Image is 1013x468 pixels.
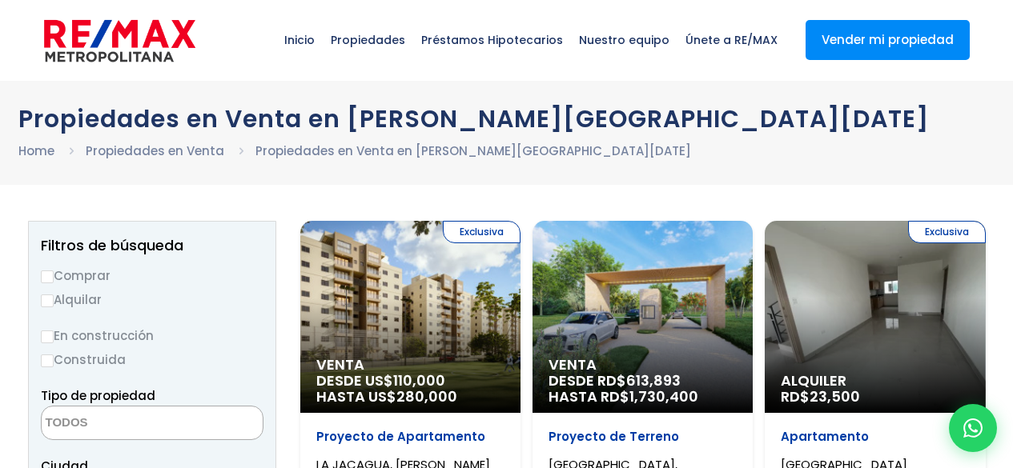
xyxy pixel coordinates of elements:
span: DESDE US$ [316,373,504,405]
span: HASTA US$ [316,389,504,405]
span: Venta [549,357,737,373]
span: 613,893 [626,370,681,390]
span: DESDE RD$ [549,373,737,405]
span: Inicio [276,16,323,64]
label: Comprar [41,266,263,286]
span: 1,730,400 [629,386,698,406]
a: Vender mi propiedad [806,20,970,60]
span: Préstamos Hipotecarios [413,16,571,64]
textarea: Search [42,406,197,441]
label: Construida [41,350,263,370]
a: Home [18,142,54,159]
span: Propiedades [323,16,413,64]
p: Proyecto de Terreno [549,429,737,445]
input: En construcción [41,330,54,343]
span: HASTA RD$ [549,389,737,405]
span: Nuestro equipo [571,16,677,64]
a: Propiedades en Venta [86,142,224,159]
h1: Propiedades en Venta en [PERSON_NAME][GEOGRAPHIC_DATA][DATE] [18,105,995,133]
span: Exclusiva [908,221,986,243]
label: En construcción [41,326,263,346]
span: Exclusiva [443,221,521,243]
input: Comprar [41,270,54,283]
li: Propiedades en Venta en [PERSON_NAME][GEOGRAPHIC_DATA][DATE] [255,141,691,161]
input: Construida [41,354,54,367]
h2: Filtros de búsqueda [41,238,263,254]
span: RD$ [781,386,860,406]
span: Únete a RE/MAX [677,16,786,64]
span: Venta [316,357,504,373]
span: Tipo de propiedad [41,387,155,404]
p: Proyecto de Apartamento [316,429,504,445]
p: Apartamento [781,429,969,445]
span: 280,000 [396,386,457,406]
span: Alquiler [781,373,969,389]
span: 110,000 [393,370,445,390]
input: Alquilar [41,294,54,307]
label: Alquilar [41,290,263,310]
span: 23,500 [810,386,860,406]
img: remax-metropolitana-logo [44,17,195,65]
